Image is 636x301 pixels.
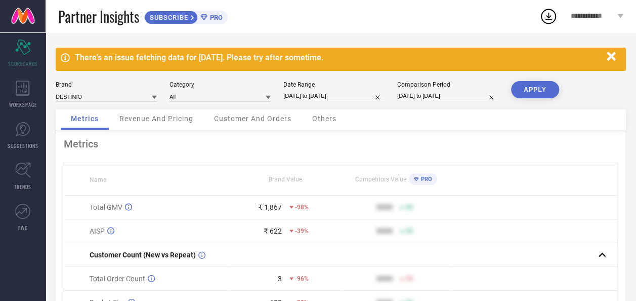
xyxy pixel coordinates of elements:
span: Customer Count (New vs Repeat) [90,251,196,259]
span: 50 [405,275,412,282]
span: SCORECARDS [8,60,38,67]
span: AISP [90,227,105,235]
span: Customer And Orders [214,115,291,123]
div: 9999 [376,275,392,283]
span: Total Order Count [90,275,145,283]
button: APPLY [511,81,559,98]
div: Comparison Period [397,81,498,88]
span: Name [90,176,106,183]
span: WORKSPACE [9,101,37,108]
span: PRO [418,176,432,182]
div: 9999 [376,203,392,211]
div: ₹ 622 [264,227,282,235]
span: SUGGESTIONS [8,142,38,149]
a: SUBSCRIBEPRO [144,8,228,24]
span: Metrics [71,115,99,123]
span: 50 [405,204,412,211]
input: Select date range [283,91,385,101]
div: 9999 [376,227,392,235]
span: FWD [18,224,28,232]
div: Brand [56,81,157,88]
span: 50 [405,228,412,235]
div: 3 [278,275,282,283]
div: Metrics [64,138,618,150]
span: Partner Insights [58,6,139,27]
span: -98% [295,204,309,211]
span: -39% [295,228,309,235]
span: PRO [207,14,223,21]
span: Others [312,115,336,123]
div: Date Range [283,81,385,88]
div: ₹ 1,867 [258,203,282,211]
span: Competitors Value [355,176,406,183]
div: Category [169,81,271,88]
span: Total GMV [90,203,122,211]
span: TRENDS [14,183,31,191]
span: SUBSCRIBE [145,14,191,21]
span: Revenue And Pricing [119,115,193,123]
span: -96% [295,275,309,282]
div: Open download list [539,7,558,25]
span: Brand Value [269,176,302,183]
div: There's an issue fetching data for [DATE]. Please try after sometime. [75,53,602,62]
input: Select comparison period [397,91,498,101]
